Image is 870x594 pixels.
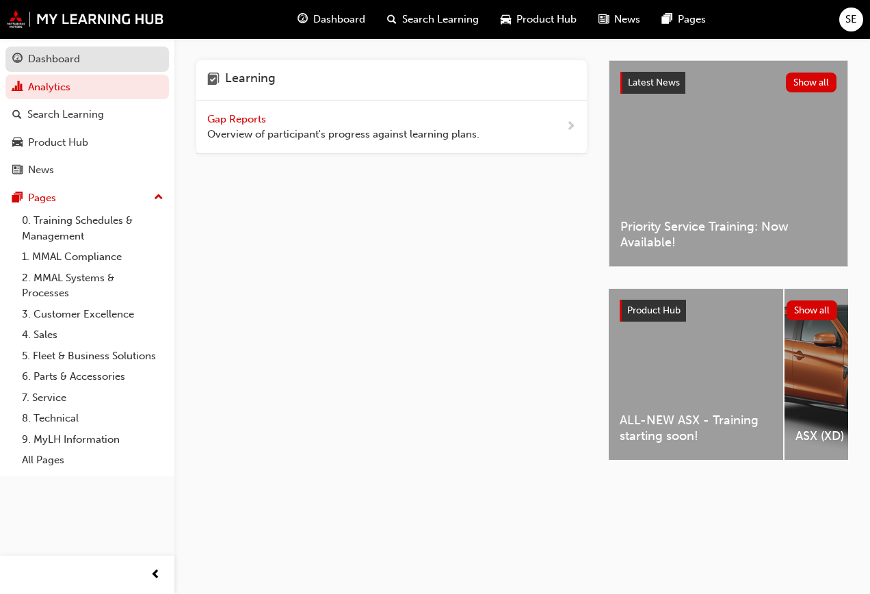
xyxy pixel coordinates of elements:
span: Product Hub [627,305,681,316]
span: learning-icon [207,71,220,89]
span: Gap Reports [207,113,269,125]
a: 5. Fleet & Business Solutions [16,346,169,367]
a: Search Learning [5,102,169,127]
button: SE [839,8,863,31]
span: car-icon [12,137,23,149]
a: 7. Service [16,387,169,409]
span: search-icon [12,109,22,121]
div: Product Hub [28,135,88,151]
div: Dashboard [28,51,80,67]
a: guage-iconDashboard [287,5,376,34]
span: pages-icon [662,11,672,28]
a: search-iconSearch Learning [376,5,490,34]
span: Search Learning [402,12,479,27]
a: 3. Customer Excellence [16,304,169,325]
a: Dashboard [5,47,169,72]
button: Show all [787,300,838,320]
div: News [28,162,54,178]
a: Latest NewsShow allPriority Service Training: Now Available! [609,60,848,267]
span: next-icon [566,118,576,135]
span: Product Hub [516,12,577,27]
a: ALL-NEW ASX - Training starting soon! [609,289,783,460]
a: car-iconProduct Hub [490,5,588,34]
span: car-icon [501,11,511,28]
h4: Learning [225,71,276,89]
a: 6. Parts & Accessories [16,366,169,387]
a: Product HubShow all [620,300,837,322]
div: Search Learning [27,107,104,122]
span: search-icon [387,11,397,28]
span: Priority Service Training: Now Available! [620,219,836,250]
span: Dashboard [313,12,365,27]
span: up-icon [154,189,163,207]
span: News [614,12,640,27]
span: prev-icon [150,567,161,584]
a: Latest NewsShow all [620,72,836,94]
span: Pages [678,12,706,27]
a: 0. Training Schedules & Management [16,210,169,246]
a: Product Hub [5,130,169,155]
span: Overview of participant's progress against learning plans. [207,127,479,142]
span: news-icon [12,164,23,177]
a: 1. MMAL Compliance [16,246,169,268]
button: Pages [5,185,169,211]
span: news-icon [598,11,609,28]
a: news-iconNews [588,5,651,34]
a: All Pages [16,450,169,471]
a: Analytics [5,75,169,100]
span: pages-icon [12,192,23,205]
span: guage-icon [12,53,23,66]
div: Pages [28,190,56,206]
button: DashboardAnalyticsSearch LearningProduct HubNews [5,44,169,185]
span: guage-icon [298,11,308,28]
a: 9. MyLH Information [16,429,169,450]
span: ALL-NEW ASX - Training starting soon! [620,413,772,443]
a: Gap Reports Overview of participant's progress against learning plans.next-icon [196,101,587,154]
a: News [5,157,169,183]
span: SE [845,12,857,27]
a: 2. MMAL Systems & Processes [16,268,169,304]
a: pages-iconPages [651,5,717,34]
span: chart-icon [12,81,23,94]
button: Show all [786,73,837,92]
span: Latest News [628,77,680,88]
img: mmal [7,10,164,28]
a: 4. Sales [16,324,169,346]
a: 8. Technical [16,408,169,429]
